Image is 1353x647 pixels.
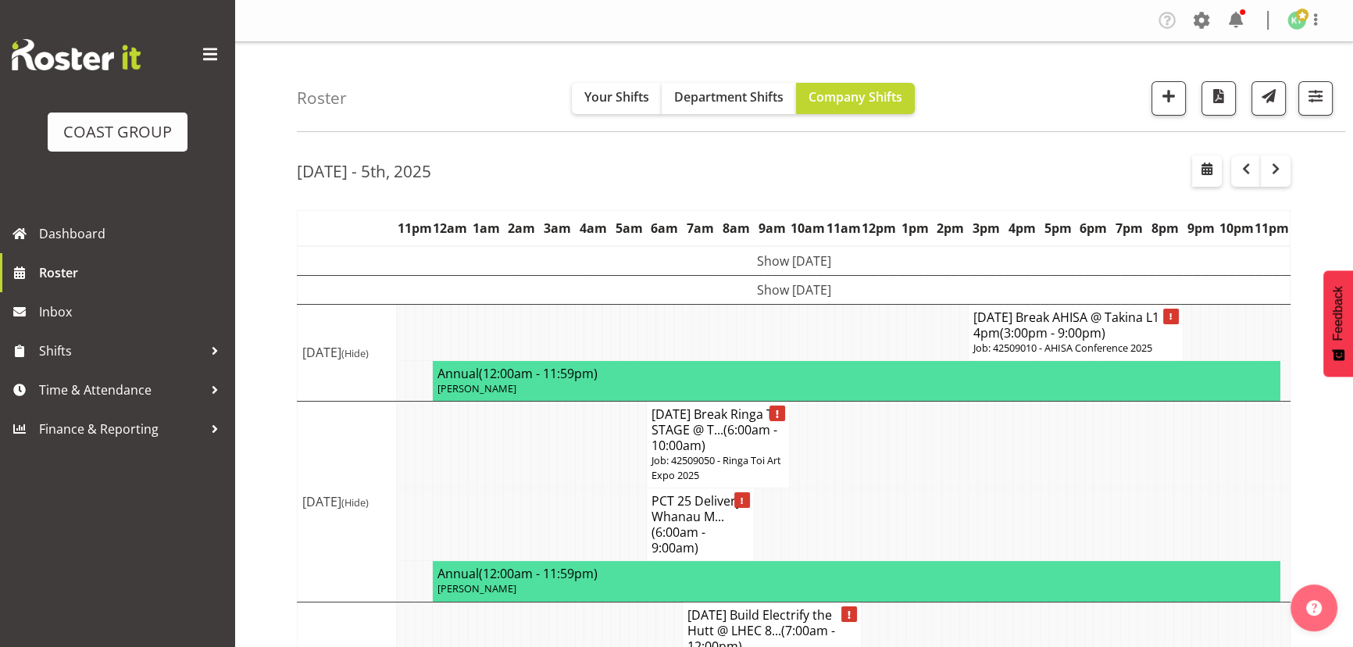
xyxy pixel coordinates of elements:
img: Rosterit website logo [12,39,141,70]
span: (Hide) [341,346,369,360]
td: [DATE] [298,304,397,401]
button: Feedback - Show survey [1323,270,1353,377]
button: Filter Shifts [1298,81,1333,116]
h4: Annual [437,366,1276,381]
th: 12pm [861,210,897,246]
th: 10pm [1219,210,1255,246]
th: 7pm [1112,210,1148,246]
button: Your Shifts [572,83,662,114]
th: 5pm [1040,210,1076,246]
th: 1pm [897,210,933,246]
span: Feedback [1331,286,1345,341]
th: 2am [504,210,540,246]
h4: [DATE] Break Ringa Toi STAGE @ T... [652,406,784,453]
th: 5am [611,210,647,246]
span: Roster [39,261,227,284]
span: Dashboard [39,222,227,245]
th: 6pm [1076,210,1112,246]
span: [PERSON_NAME] [437,381,516,395]
button: Download a PDF of the roster according to the set date range. [1201,81,1236,116]
td: Show [DATE] [298,246,1291,276]
th: 1am [468,210,504,246]
button: Send a list of all shifts for the selected filtered period to all rostered employees. [1251,81,1286,116]
button: Select a specific date within the roster. [1192,155,1222,187]
span: Finance & Reporting [39,417,203,441]
span: (12:00am - 11:59pm) [479,565,598,582]
span: Department Shifts [674,88,784,105]
h4: PCT 25 Delivery Whanau M... [652,493,748,556]
th: 8am [718,210,754,246]
th: 7am [683,210,719,246]
h4: Roster [297,89,347,107]
td: Show [DATE] [298,275,1291,304]
p: Job: 42509010 - AHISA Conference 2025 [973,341,1178,356]
th: 2pm [933,210,969,246]
th: 12am [432,210,468,246]
h4: Annual [437,566,1276,581]
span: (6:00am - 10:00am) [652,421,777,454]
span: [PERSON_NAME] [437,581,516,595]
th: 9am [754,210,790,246]
th: 10am [790,210,826,246]
th: 4am [575,210,611,246]
button: Company Shifts [796,83,915,114]
th: 11am [826,210,862,246]
img: kade-tiatia1141.jpg [1287,11,1306,30]
span: Shifts [39,339,203,363]
span: Time & Attendance [39,378,203,402]
th: 11pm [397,210,433,246]
span: (12:00am - 11:59pm) [479,365,598,382]
th: 8pm [1147,210,1183,246]
button: Department Shifts [662,83,796,114]
th: 3am [540,210,576,246]
span: (Hide) [341,495,369,509]
div: COAST GROUP [63,120,172,144]
h2: [DATE] - 5th, 2025 [297,161,431,181]
span: (6:00am - 9:00am) [652,524,705,556]
th: 11pm [1255,210,1291,246]
h4: [DATE] Break AHISA @ Takina L1 4pm [973,309,1178,341]
span: Your Shifts [584,88,649,105]
td: [DATE] [298,402,397,602]
th: 4pm [1004,210,1040,246]
img: help-xxl-2.png [1306,600,1322,616]
span: Company Shifts [809,88,902,105]
th: 3pm [969,210,1005,246]
span: (3:00pm - 9:00pm) [1000,324,1105,341]
th: 9pm [1183,210,1219,246]
p: Job: 42509050 - Ringa Toi Art Expo 2025 [652,453,784,483]
th: 6am [647,210,683,246]
span: Inbox [39,300,227,323]
button: Add a new shift [1151,81,1186,116]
